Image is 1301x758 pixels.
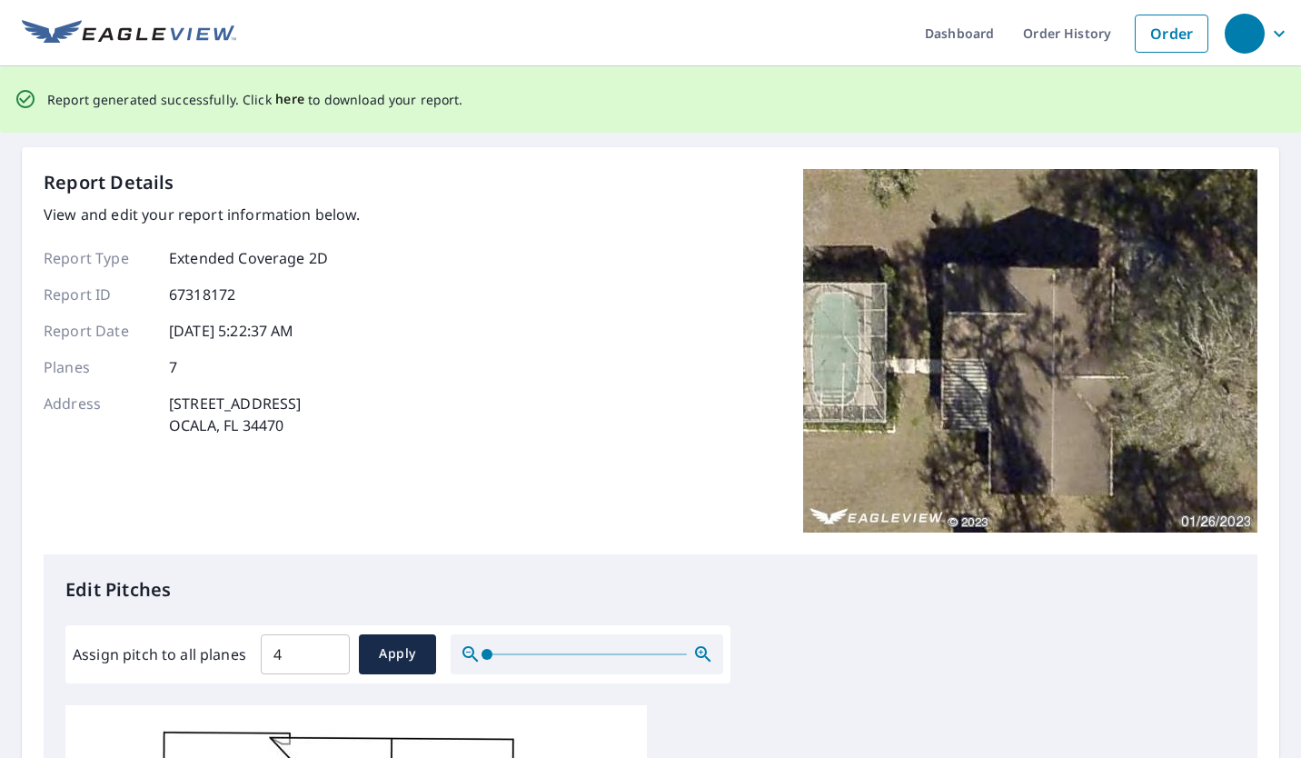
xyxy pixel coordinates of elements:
button: Apply [359,634,436,674]
p: Report generated successfully. Click to download your report. [47,88,463,111]
p: Planes [44,356,153,378]
p: Report ID [44,284,153,305]
p: 67318172 [169,284,235,305]
p: Edit Pitches [65,576,1236,603]
p: [DATE] 5:22:37 AM [169,320,294,342]
img: EV Logo [22,20,236,47]
p: [STREET_ADDRESS] OCALA, FL 34470 [169,393,301,436]
p: Report Details [44,169,174,196]
p: Report Date [44,320,153,342]
input: 00.0 [261,629,350,680]
p: View and edit your report information below. [44,204,361,225]
p: Address [44,393,153,436]
button: here [275,88,305,111]
span: Apply [373,643,422,665]
p: Report Type [44,247,153,269]
p: 7 [169,356,177,378]
a: Order [1135,15,1208,53]
p: Extended Coverage 2D [169,247,328,269]
img: Top image [803,169,1257,533]
label: Assign pitch to all planes [73,643,246,665]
